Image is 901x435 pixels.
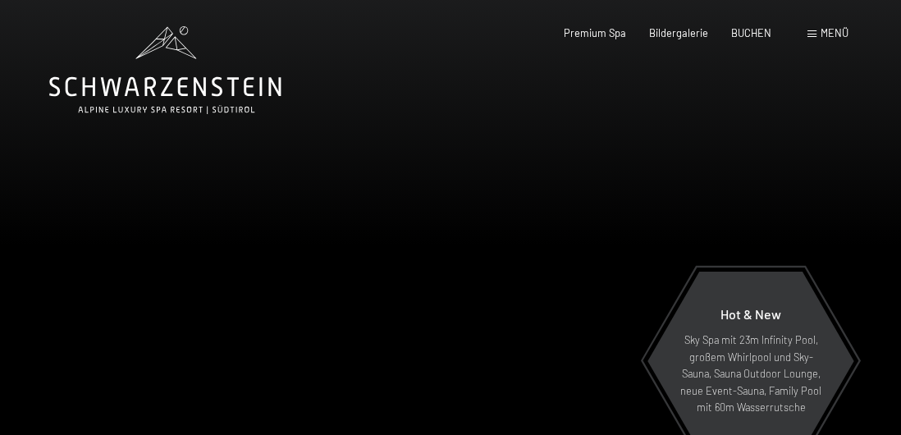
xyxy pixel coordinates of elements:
[731,26,771,39] a: BUCHEN
[564,26,626,39] a: Premium Spa
[649,26,708,39] a: Bildergalerie
[720,306,781,322] span: Hot & New
[679,332,822,415] p: Sky Spa mit 23m Infinity Pool, großem Whirlpool und Sky-Sauna, Sauna Outdoor Lounge, neue Event-S...
[821,26,848,39] span: Menü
